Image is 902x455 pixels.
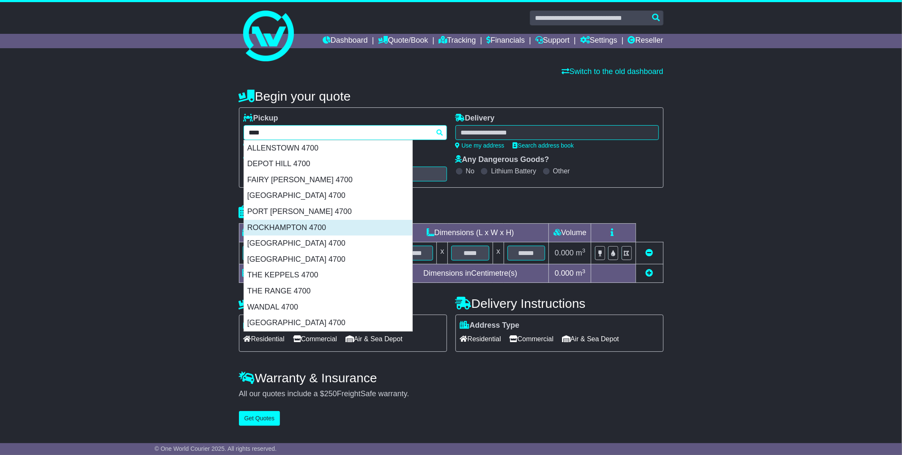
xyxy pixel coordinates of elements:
[244,332,285,345] span: Residential
[378,34,428,48] a: Quote/Book
[293,332,337,345] span: Commercial
[582,247,586,254] sup: 3
[244,236,412,252] div: [GEOGRAPHIC_DATA] 4700
[646,269,653,277] a: Add new item
[513,142,574,149] a: Search address book
[392,224,549,242] td: Dimensions (L x W x H)
[553,167,570,175] label: Other
[549,224,591,242] td: Volume
[491,167,536,175] label: Lithium Battery
[244,315,412,331] div: [GEOGRAPHIC_DATA] 4700
[244,252,412,268] div: [GEOGRAPHIC_DATA] 4700
[244,140,412,156] div: ALLENSTOWN 4700
[244,299,412,315] div: WANDAL 4700
[239,224,310,242] td: Type
[244,220,412,236] div: ROCKHAMPTON 4700
[582,268,586,274] sup: 3
[439,34,476,48] a: Tracking
[455,155,549,164] label: Any Dangerous Goods?
[580,34,617,48] a: Settings
[455,114,495,123] label: Delivery
[244,188,412,204] div: [GEOGRAPHIC_DATA] 4700
[239,89,663,103] h4: Begin your quote
[510,332,554,345] span: Commercial
[460,332,501,345] span: Residential
[466,167,474,175] label: No
[244,204,412,220] div: PORT [PERSON_NAME] 4700
[555,269,574,277] span: 0.000
[244,172,412,188] div: FAIRY [PERSON_NAME] 4700
[323,34,368,48] a: Dashboard
[244,156,412,172] div: DEPOT HILL 4700
[455,296,663,310] h4: Delivery Instructions
[155,445,277,452] span: © One World Courier 2025. All rights reserved.
[244,283,412,299] div: THE RANGE 4700
[239,371,663,385] h4: Warranty & Insurance
[576,249,586,257] span: m
[244,125,447,140] typeahead: Please provide city
[562,67,663,76] a: Switch to the old dashboard
[239,264,310,283] td: Total
[460,321,520,330] label: Address Type
[239,389,663,399] div: All our quotes include a $ FreightSafe warranty.
[486,34,525,48] a: Financials
[392,264,549,283] td: Dimensions in Centimetre(s)
[239,205,345,219] h4: Package details |
[646,249,653,257] a: Remove this item
[239,411,280,426] button: Get Quotes
[239,296,447,310] h4: Pickup Instructions
[324,389,337,398] span: 250
[535,34,570,48] a: Support
[628,34,663,48] a: Reseller
[437,242,448,264] td: x
[555,249,574,257] span: 0.000
[562,332,619,345] span: Air & Sea Depot
[493,242,504,264] td: x
[345,332,403,345] span: Air & Sea Depot
[244,267,412,283] div: THE KEPPELS 4700
[455,142,504,149] a: Use my address
[244,114,278,123] label: Pickup
[576,269,586,277] span: m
